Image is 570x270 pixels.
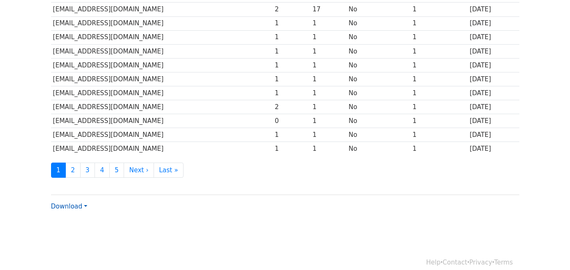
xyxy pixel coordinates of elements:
[51,142,273,156] td: [EMAIL_ADDRESS][DOMAIN_NAME]
[51,86,273,100] td: [EMAIL_ADDRESS][DOMAIN_NAME]
[311,58,346,72] td: 1
[311,72,346,86] td: 1
[346,114,410,128] td: No
[65,163,81,178] a: 2
[311,128,346,142] td: 1
[346,128,410,142] td: No
[311,100,346,114] td: 1
[273,16,311,30] td: 1
[346,86,410,100] td: No
[467,58,519,72] td: [DATE]
[51,3,273,16] td: [EMAIL_ADDRESS][DOMAIN_NAME]
[51,203,87,210] a: Download
[51,30,273,44] td: [EMAIL_ADDRESS][DOMAIN_NAME]
[80,163,95,178] a: 3
[311,86,346,100] td: 1
[494,259,513,266] a: Terms
[311,3,346,16] td: 17
[311,16,346,30] td: 1
[426,259,440,266] a: Help
[411,58,468,72] td: 1
[411,114,468,128] td: 1
[411,100,468,114] td: 1
[469,259,492,266] a: Privacy
[411,86,468,100] td: 1
[273,114,311,128] td: 0
[273,30,311,44] td: 1
[311,114,346,128] td: 1
[528,230,570,270] iframe: Chat Widget
[411,128,468,142] td: 1
[346,72,410,86] td: No
[109,163,124,178] a: 5
[51,44,273,58] td: [EMAIL_ADDRESS][DOMAIN_NAME]
[467,86,519,100] td: [DATE]
[467,30,519,44] td: [DATE]
[346,3,410,16] td: No
[346,44,410,58] td: No
[311,142,346,156] td: 1
[346,142,410,156] td: No
[51,72,273,86] td: [EMAIL_ADDRESS][DOMAIN_NAME]
[154,163,184,178] a: Last »
[467,44,519,58] td: [DATE]
[411,3,468,16] td: 1
[467,114,519,128] td: [DATE]
[273,58,311,72] td: 1
[411,142,468,156] td: 1
[124,163,154,178] a: Next ›
[51,114,273,128] td: [EMAIL_ADDRESS][DOMAIN_NAME]
[273,128,311,142] td: 1
[51,16,273,30] td: [EMAIL_ADDRESS][DOMAIN_NAME]
[273,86,311,100] td: 1
[51,163,66,178] a: 1
[51,100,273,114] td: [EMAIL_ADDRESS][DOMAIN_NAME]
[443,259,467,266] a: Contact
[411,44,468,58] td: 1
[411,16,468,30] td: 1
[273,72,311,86] td: 1
[346,100,410,114] td: No
[346,16,410,30] td: No
[273,44,311,58] td: 1
[346,30,410,44] td: No
[467,142,519,156] td: [DATE]
[311,44,346,58] td: 1
[311,30,346,44] td: 1
[467,72,519,86] td: [DATE]
[467,16,519,30] td: [DATE]
[467,128,519,142] td: [DATE]
[95,163,110,178] a: 4
[51,58,273,72] td: [EMAIL_ADDRESS][DOMAIN_NAME]
[273,100,311,114] td: 2
[411,72,468,86] td: 1
[273,3,311,16] td: 2
[51,128,273,142] td: [EMAIL_ADDRESS][DOMAIN_NAME]
[346,58,410,72] td: No
[273,142,311,156] td: 1
[467,100,519,114] td: [DATE]
[411,30,468,44] td: 1
[467,3,519,16] td: [DATE]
